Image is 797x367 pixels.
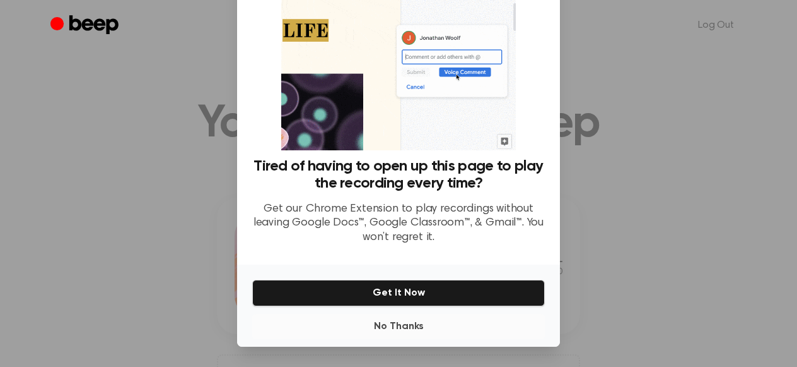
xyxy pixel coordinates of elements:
[252,158,545,192] h3: Tired of having to open up this page to play the recording every time?
[252,202,545,245] p: Get our Chrome Extension to play recordings without leaving Google Docs™, Google Classroom™, & Gm...
[50,13,122,38] a: Beep
[685,10,747,40] a: Log Out
[252,314,545,339] button: No Thanks
[252,280,545,306] button: Get It Now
